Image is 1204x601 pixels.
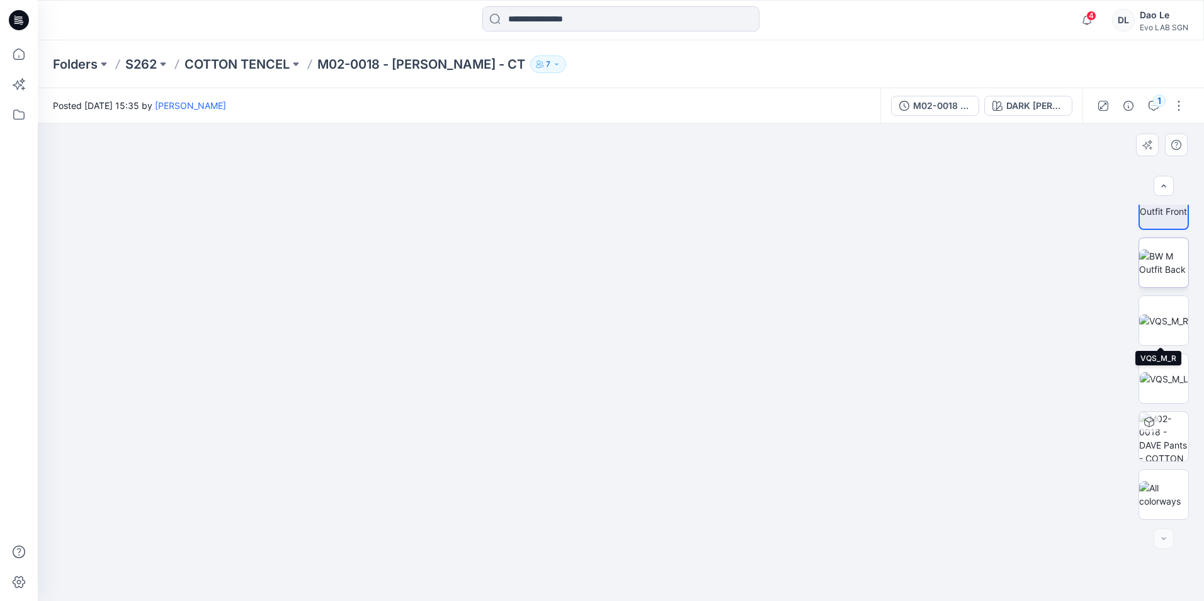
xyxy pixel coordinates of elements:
[53,99,226,112] span: Posted [DATE] 15:35 by
[53,55,98,73] a: Folders
[530,55,566,73] button: 7
[1139,481,1188,508] img: All colorways
[1139,412,1188,461] img: M02-0018 - DAVE Pants - COTTON TENCEL DARK LODEN
[1112,9,1135,31] div: DL
[546,57,550,71] p: 7
[1139,314,1188,328] img: VQS_M_R
[155,100,226,111] a: [PERSON_NAME]
[1006,99,1064,113] div: DARK [PERSON_NAME]
[1153,94,1166,107] div: 1
[1086,11,1096,21] span: 4
[317,55,525,73] p: M02-0018 - [PERSON_NAME] - CT
[913,99,971,113] div: M02-0018 - [PERSON_NAME] - COTTON TENCEL
[1140,23,1188,32] div: Evo LAB SGN
[891,96,979,116] button: M02-0018 - [PERSON_NAME] - COTTON TENCEL
[1140,192,1188,218] img: BW M Outfit Front
[1140,372,1188,386] img: VQS_M_L
[1139,249,1188,276] img: BW M Outfit Back
[984,96,1072,116] button: DARK [PERSON_NAME]
[1144,96,1164,116] button: 1
[1118,96,1139,116] button: Details
[1140,8,1188,23] div: Dao Le
[125,55,157,73] a: S262
[185,55,290,73] a: COTTON TENCEL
